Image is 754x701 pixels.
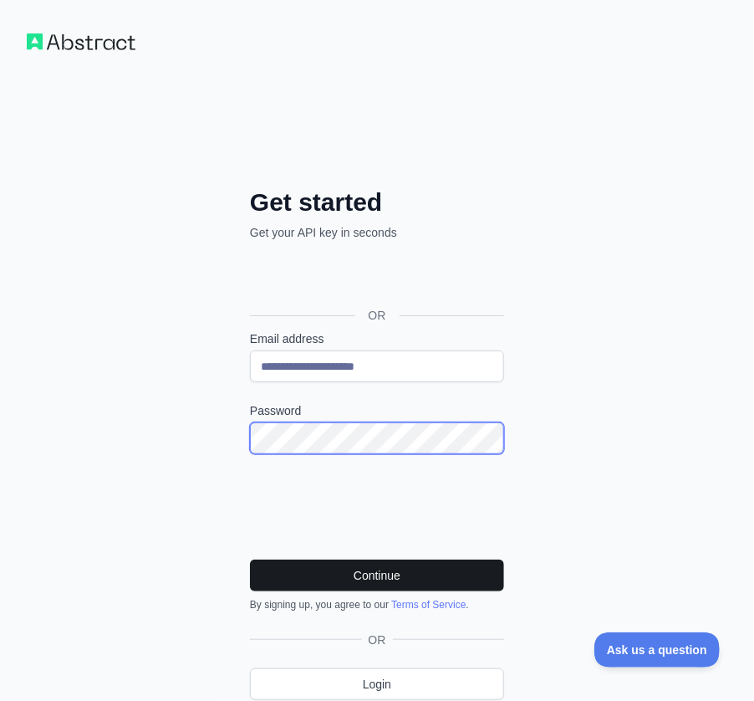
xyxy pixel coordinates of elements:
[250,598,504,611] div: By signing up, you agree to our .
[242,259,509,296] iframe: Przycisk Zaloguj się przez Google
[250,668,504,700] a: Login
[391,599,466,611] a: Terms of Service
[250,330,504,347] label: Email address
[250,560,504,591] button: Continue
[362,632,393,648] span: OR
[355,307,400,324] span: OR
[250,474,504,540] iframe: reCAPTCHA
[27,33,135,50] img: Workflow
[250,224,504,241] p: Get your API key in seconds
[250,402,504,419] label: Password
[250,187,504,217] h2: Get started
[594,632,721,668] iframe: Toggle Customer Support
